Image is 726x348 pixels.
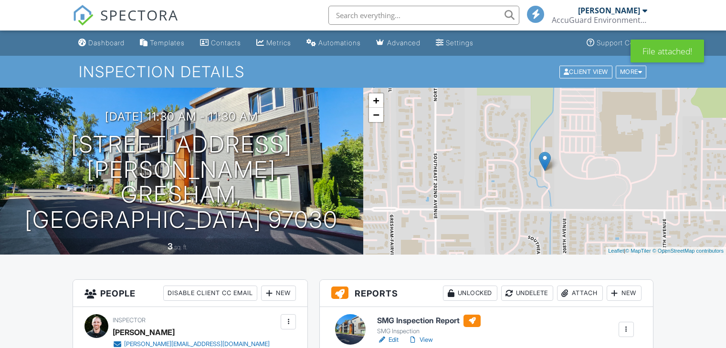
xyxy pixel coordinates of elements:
div: Attach [557,286,603,301]
div: Disable Client CC Email [163,286,257,301]
span: sq. ft. [174,244,188,251]
h1: [STREET_ADDRESS][PERSON_NAME] Gresham, [GEOGRAPHIC_DATA] 97030 [15,132,348,233]
h3: Reports [320,280,653,307]
a: Settings [432,34,477,52]
a: © MapTiler [625,248,651,254]
a: Zoom in [369,93,383,108]
input: Search everything... [328,6,519,25]
div: Client View [559,65,612,78]
div: New [261,286,296,301]
div: Undelete [501,286,553,301]
a: Zoom out [369,108,383,122]
a: Client View [558,68,615,75]
div: [PERSON_NAME] [578,6,640,15]
div: AccuGuard Environmental (CCB # 251546) [552,15,647,25]
span: SPECTORA [100,5,179,25]
div: More [616,65,647,78]
a: Support Center [583,34,652,52]
div: 3 [168,241,173,251]
div: Metrics [266,39,291,47]
a: View [408,335,433,345]
div: [PERSON_NAME] [113,325,175,339]
div: | [606,247,726,255]
a: Advanced [372,34,424,52]
div: Dashboard [88,39,125,47]
div: File attached! [631,40,704,62]
a: Dashboard [74,34,128,52]
img: The Best Home Inspection Software - Spectora [73,5,94,26]
a: SPECTORA [73,13,179,33]
div: Templates [150,39,185,47]
div: Automations [318,39,361,47]
a: Leaflet [608,248,624,254]
a: Templates [136,34,189,52]
span: Inspector [113,317,146,324]
div: New [607,286,642,301]
a: © OpenStreetMap contributors [652,248,724,254]
div: Contacts [211,39,241,47]
div: Support Center [597,39,648,47]
a: Edit [377,335,399,345]
h1: Inspection Details [79,63,647,80]
h6: SMG Inspection Report [377,315,481,327]
a: Metrics [253,34,295,52]
a: Contacts [196,34,245,52]
div: Settings [446,39,473,47]
div: [PERSON_NAME][EMAIL_ADDRESS][DOMAIN_NAME] [124,340,270,348]
div: SMG Inspection [377,328,481,335]
div: Advanced [387,39,421,47]
h3: [DATE] 11:30 am - 11:30 am [105,110,258,123]
div: Unlocked [443,286,497,301]
a: SMG Inspection Report SMG Inspection [377,315,481,336]
a: Automations (Basic) [303,34,365,52]
h3: People [73,280,307,307]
